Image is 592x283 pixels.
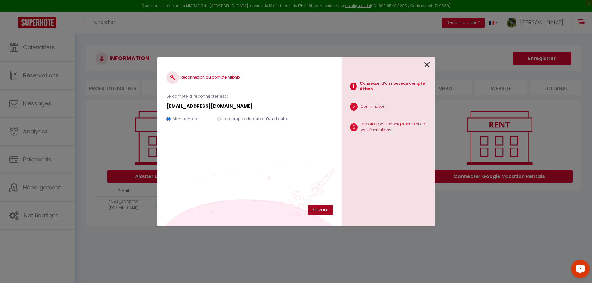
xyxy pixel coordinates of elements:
h4: Reconnexion du compte Airbnb [166,71,333,84]
iframe: LiveChat chat widget [566,257,592,283]
span: 1 [350,83,357,90]
p: Le compte à reconnecter est : [166,93,333,99]
p: Confirmation [361,104,385,110]
span: 3 [350,123,358,131]
label: Le compte de quelqu'un d'autre [223,116,289,122]
p: Connexion d'un nouveau compte Airbnb [360,81,430,92]
span: 2 [350,103,358,111]
p: [EMAIL_ADDRESS][DOMAIN_NAME] [166,103,333,110]
p: Import de vos hébergements et de vos réservations [361,121,430,133]
label: Mon compte [173,116,199,122]
button: Suivant [308,205,333,215]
